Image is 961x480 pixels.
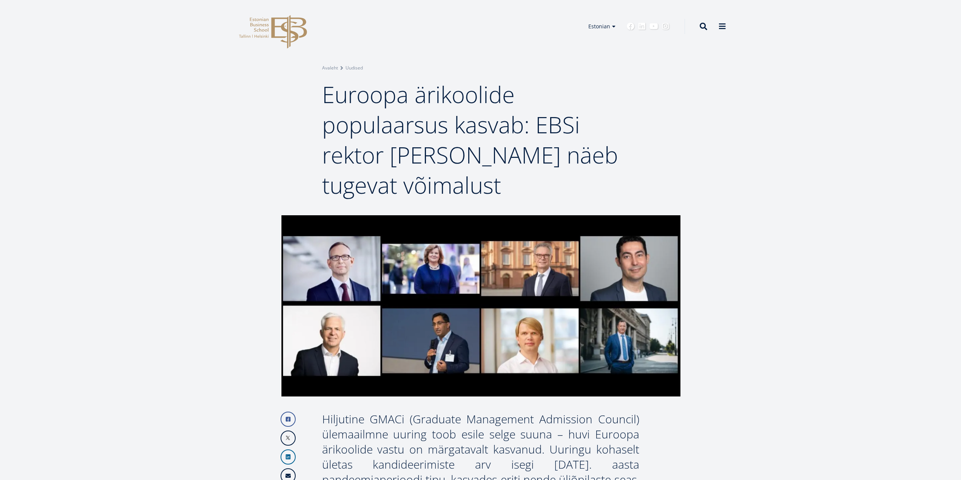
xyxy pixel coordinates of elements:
[322,64,338,72] a: Avaleht
[281,449,296,465] a: Linkedin
[662,23,669,30] a: Instagram
[281,431,295,445] img: X
[649,23,658,30] a: Youtube
[322,79,618,201] span: Euroopa ärikoolide populaarsus kasvab: EBSi rektor [PERSON_NAME] näeb tugevat võimalust
[638,23,646,30] a: Linkedin
[627,23,634,30] a: Facebook
[346,64,363,72] a: Uudised
[281,412,296,427] a: Facebook
[281,215,681,397] img: a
